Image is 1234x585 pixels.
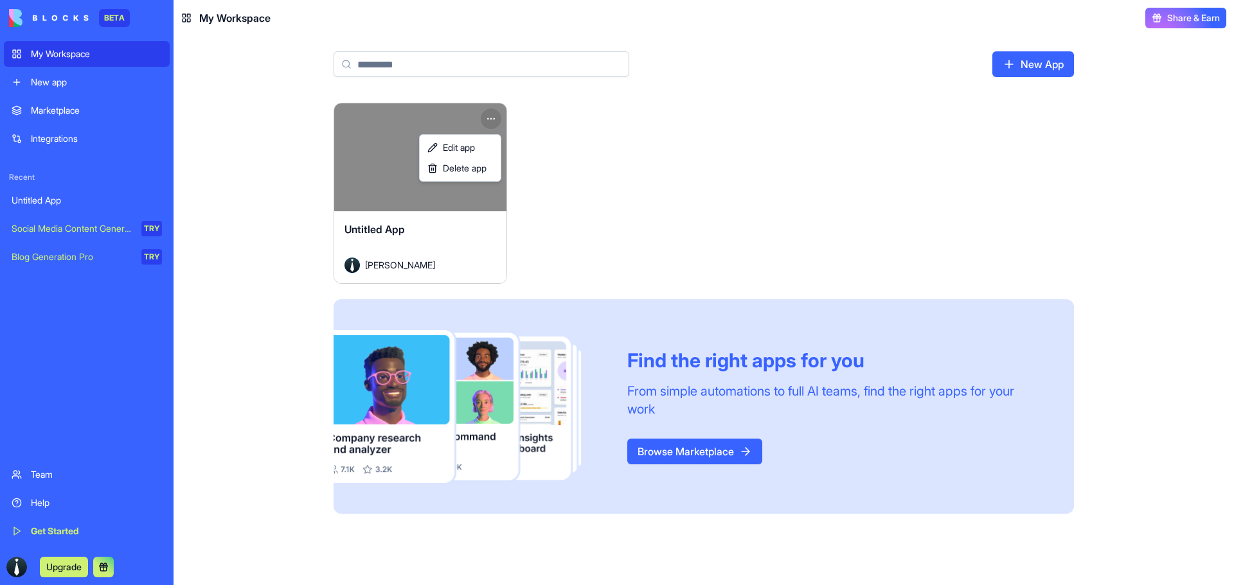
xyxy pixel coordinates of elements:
[443,141,475,154] span: Edit app
[141,221,162,236] div: TRY
[12,194,162,207] div: Untitled App
[443,162,487,175] span: Delete app
[12,222,132,235] div: Social Media Content Generator
[4,172,170,182] span: Recent
[12,250,132,263] div: Blog Generation Pro
[141,249,162,265] div: TRY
